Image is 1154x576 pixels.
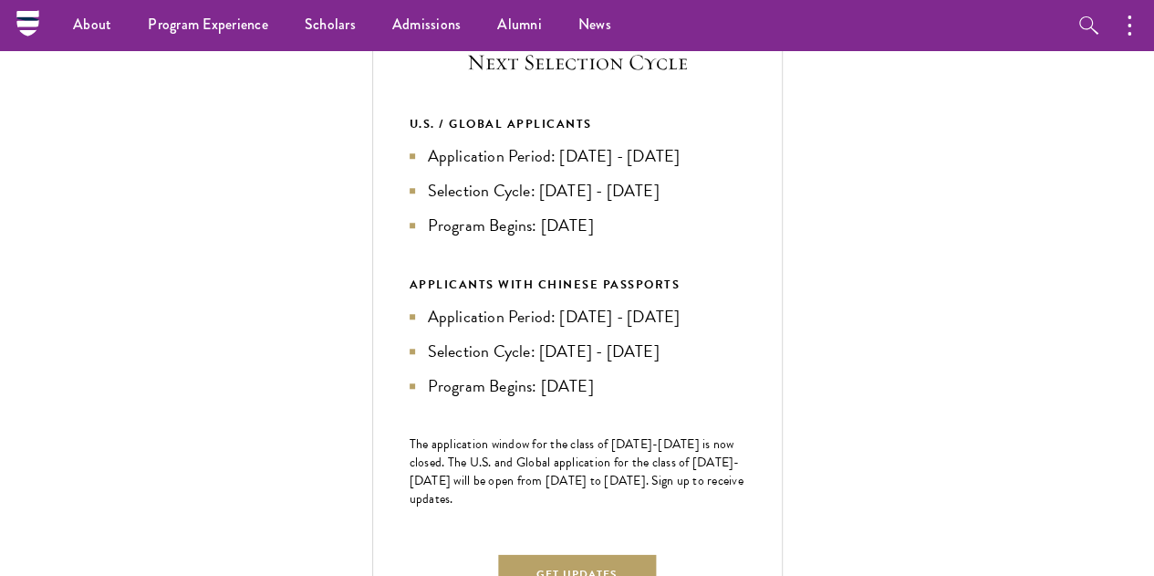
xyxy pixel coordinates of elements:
[410,143,745,169] li: Application Period: [DATE] - [DATE]
[410,275,745,295] div: APPLICANTS WITH CHINESE PASSPORTS
[410,47,745,78] h5: Next Selection Cycle
[410,373,745,399] li: Program Begins: [DATE]
[410,435,743,508] span: The application window for the class of [DATE]-[DATE] is now closed. The U.S. and Global applicat...
[410,304,745,330] li: Application Period: [DATE] - [DATE]
[410,339,745,364] li: Selection Cycle: [DATE] - [DATE]
[410,178,745,204] li: Selection Cycle: [DATE] - [DATE]
[410,114,745,134] div: U.S. / GLOBAL APPLICANTS
[410,213,745,238] li: Program Begins: [DATE]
